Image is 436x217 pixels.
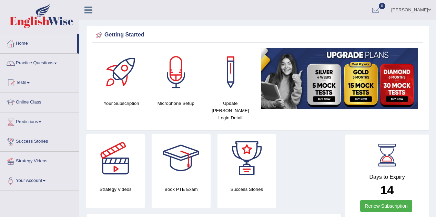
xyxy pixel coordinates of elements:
[0,152,79,169] a: Strategy Videos
[0,132,79,149] a: Success Stories
[94,30,421,40] div: Getting Started
[353,174,421,180] h4: Days to Expiry
[98,100,145,107] h4: Your Subscription
[0,73,79,90] a: Tests
[379,3,386,9] span: 0
[217,186,276,193] h4: Success Stories
[261,48,418,109] img: small5.jpg
[86,186,145,193] h4: Strategy Videos
[152,186,210,193] h4: Book PTE Exam
[0,171,79,188] a: Your Account
[0,54,79,71] a: Practice Questions
[0,34,77,51] a: Home
[381,183,394,197] b: 14
[0,93,79,110] a: Online Class
[360,200,412,212] a: Renew Subscription
[152,100,200,107] h4: Microphone Setup
[0,112,79,130] a: Predictions
[206,100,254,121] h4: Update [PERSON_NAME] Login Detail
